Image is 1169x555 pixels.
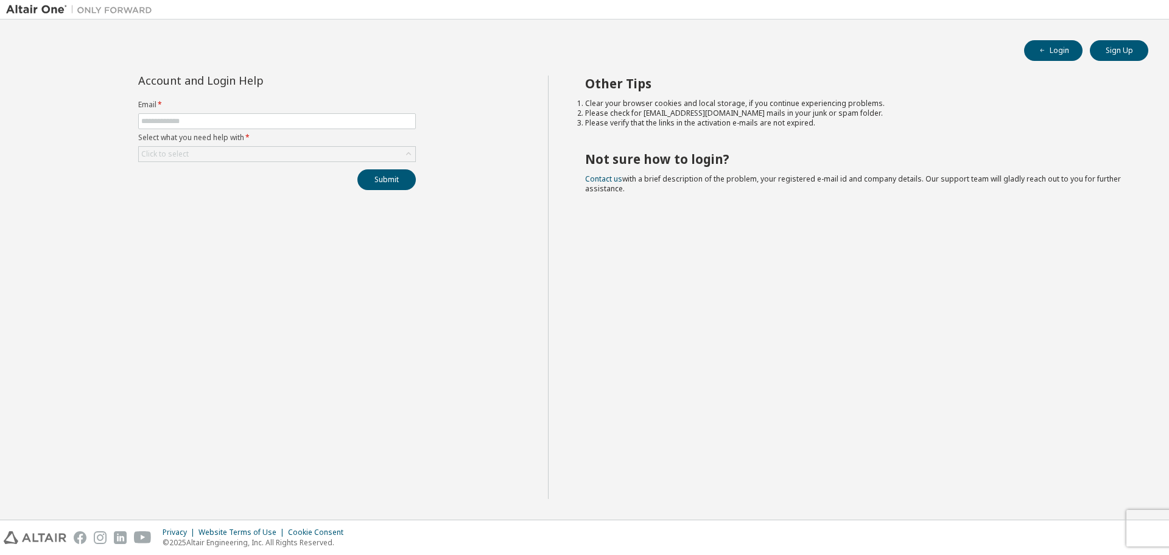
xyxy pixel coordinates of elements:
label: Email [138,100,416,110]
button: Login [1024,40,1083,61]
button: Sign Up [1090,40,1148,61]
img: linkedin.svg [114,531,127,544]
li: Please verify that the links in the activation e-mails are not expired. [585,118,1127,128]
div: Privacy [163,528,198,537]
img: instagram.svg [94,531,107,544]
img: Altair One [6,4,158,16]
button: Submit [357,169,416,190]
div: Cookie Consent [288,528,351,537]
a: Contact us [585,174,622,184]
div: Website Terms of Use [198,528,288,537]
h2: Not sure how to login? [585,151,1127,167]
img: facebook.svg [74,531,86,544]
div: Click to select [141,149,189,159]
p: © 2025 Altair Engineering, Inc. All Rights Reserved. [163,537,351,548]
span: with a brief description of the problem, your registered e-mail id and company details. Our suppo... [585,174,1121,194]
li: Clear your browser cookies and local storage, if you continue experiencing problems. [585,99,1127,108]
label: Select what you need help with [138,133,416,143]
h2: Other Tips [585,76,1127,91]
div: Click to select [139,147,415,161]
div: Account and Login Help [138,76,360,85]
li: Please check for [EMAIL_ADDRESS][DOMAIN_NAME] mails in your junk or spam folder. [585,108,1127,118]
img: youtube.svg [134,531,152,544]
img: altair_logo.svg [4,531,66,544]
